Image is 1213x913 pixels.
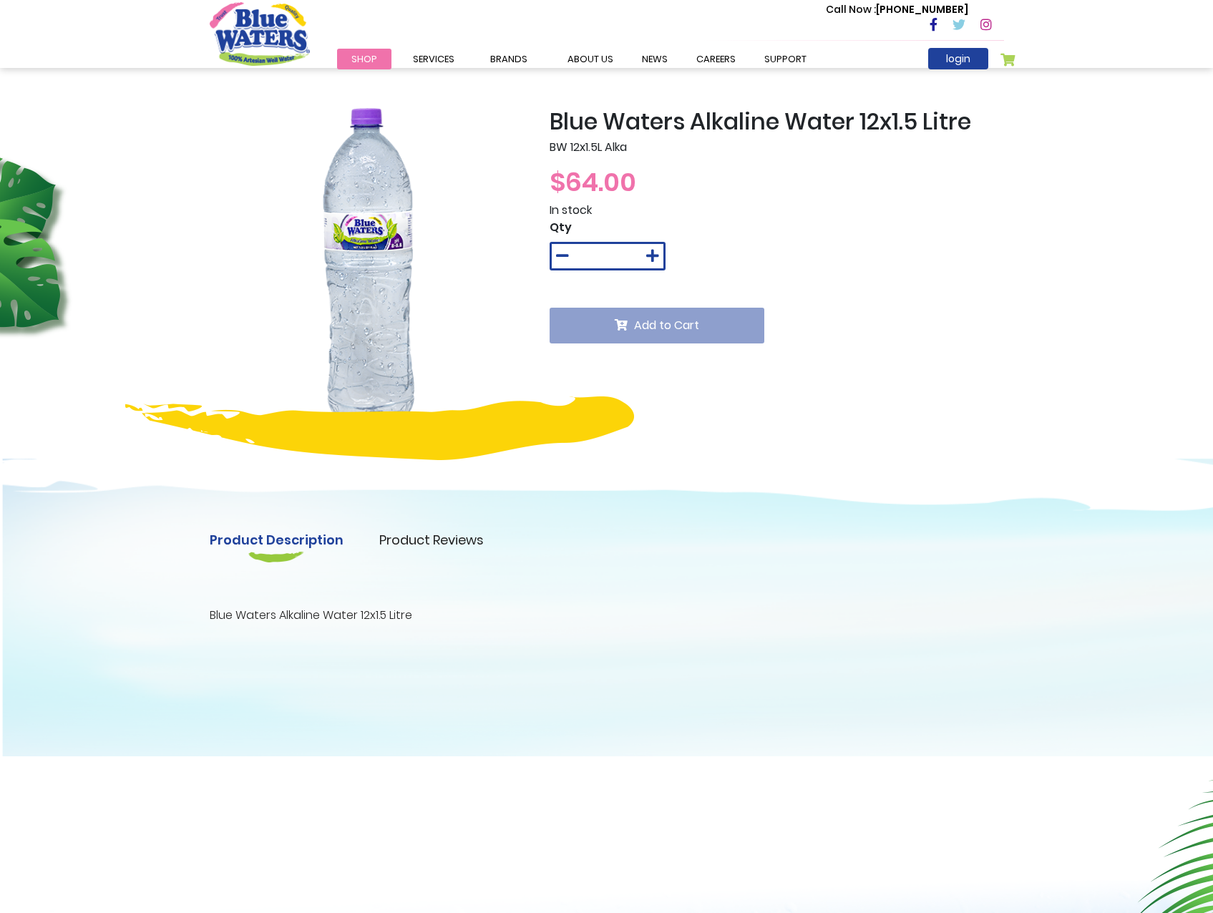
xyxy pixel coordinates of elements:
[550,139,1004,156] p: BW 12x1.5L Alka
[210,607,1004,624] p: Blue Waters Alkaline Water 12x1.5 Litre
[553,49,628,69] a: about us
[210,2,310,65] a: store logo
[490,52,527,66] span: Brands
[682,49,750,69] a: careers
[379,530,484,550] a: Product Reviews
[550,202,592,218] span: In stock
[826,2,876,16] span: Call Now :
[550,219,572,235] span: Qty
[550,108,1004,135] h2: Blue Waters Alkaline Water 12x1.5 Litre
[413,52,454,66] span: Services
[928,48,988,69] a: login
[210,108,528,426] img: Blue_Waters_Alkaline_Water_12x1_5_Litre_1_6.png
[628,49,682,69] a: News
[550,164,636,200] span: $64.00
[125,396,634,460] img: yellow-design.png
[750,49,821,69] a: support
[826,2,968,17] p: [PHONE_NUMBER]
[351,52,377,66] span: Shop
[210,530,344,550] a: Product Description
